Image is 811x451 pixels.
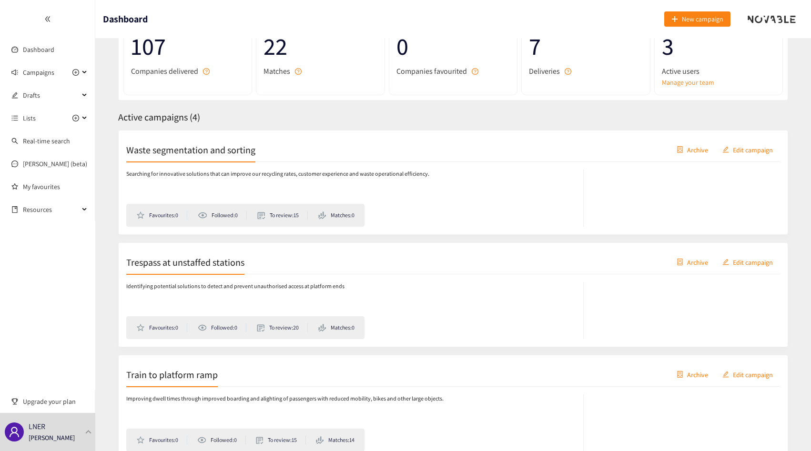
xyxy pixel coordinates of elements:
[23,137,70,145] a: Real-time search
[669,254,715,270] button: containerArchive
[23,109,36,128] span: Lists
[318,323,355,332] li: Matches: 0
[23,177,88,196] a: My favourites
[126,143,255,156] h2: Waste segmentation and sorting
[126,170,429,179] p: Searching for innovative solutions that can improve our recycling rates, customer experience and ...
[715,367,780,382] button: editEdit campaign
[126,394,444,403] p: Improving dwell times through improved boarding and alighting of passengers with reduced mobility...
[11,69,18,76] span: sound
[136,436,187,444] li: Favourites: 0
[126,282,345,291] p: Identifying potential solutions to detect and prevent unauthorised access at platform ends
[198,323,246,332] li: Followed: 0
[256,436,306,444] li: To review: 15
[318,211,355,220] li: Matches: 0
[136,323,187,332] li: Favourites: 0
[44,16,51,22] span: double-left
[131,65,198,77] span: Companies delivered
[671,16,678,23] span: plus
[669,142,715,157] button: containerArchive
[257,211,308,220] li: To review: 15
[715,142,780,157] button: editEdit campaign
[257,323,308,332] li: To review: 20
[662,77,775,88] a: Manage your team
[316,436,355,444] li: Matches: 14
[763,405,811,451] iframe: Chat Widget
[662,28,775,65] span: 3
[722,259,729,266] span: edit
[677,259,683,266] span: container
[11,92,18,99] span: edit
[715,254,780,270] button: editEdit campaign
[118,111,200,123] span: Active campaigns ( 4 )
[203,68,210,75] span: question-circle
[529,28,642,65] span: 7
[72,69,79,76] span: plus-circle
[126,255,244,269] h2: Trespass at unstaffed stations
[118,242,788,347] a: Trespass at unstaffed stationscontainerArchiveeditEdit campaignIdentifying potential solutions to...
[126,368,218,381] h2: Train to platform ramp
[529,65,560,77] span: Deliveries
[23,200,79,219] span: Resources
[198,211,246,220] li: Followed: 0
[682,14,723,24] span: New campaign
[29,421,45,432] p: LNER
[136,211,187,220] li: Favourites: 0
[687,257,708,267] span: Archive
[118,130,788,235] a: Waste segmentation and sortingcontainerArchiveeditEdit campaignSearching for innovative solutions...
[677,371,683,379] span: container
[264,65,290,77] span: Matches
[763,405,811,451] div: Widget de chat
[72,115,79,121] span: plus-circle
[23,45,54,54] a: Dashboard
[733,369,773,380] span: Edit campaign
[677,146,683,154] span: container
[472,68,478,75] span: question-circle
[11,206,18,213] span: book
[687,144,708,155] span: Archive
[733,144,773,155] span: Edit campaign
[687,369,708,380] span: Archive
[29,432,75,443] p: [PERSON_NAME]
[11,398,18,405] span: trophy
[565,68,571,75] span: question-circle
[396,28,510,65] span: 0
[197,436,246,444] li: Followed: 0
[669,367,715,382] button: containerArchive
[131,28,244,65] span: 107
[9,426,20,438] span: user
[264,28,377,65] span: 22
[662,65,699,77] span: Active users
[722,146,729,154] span: edit
[11,115,18,121] span: unordered-list
[295,68,302,75] span: question-circle
[23,160,87,168] a: [PERSON_NAME] (beta)
[23,86,79,105] span: Drafts
[722,371,729,379] span: edit
[23,392,88,411] span: Upgrade your plan
[396,65,467,77] span: Companies favourited
[23,63,54,82] span: Campaigns
[733,257,773,267] span: Edit campaign
[664,11,730,27] button: plusNew campaign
